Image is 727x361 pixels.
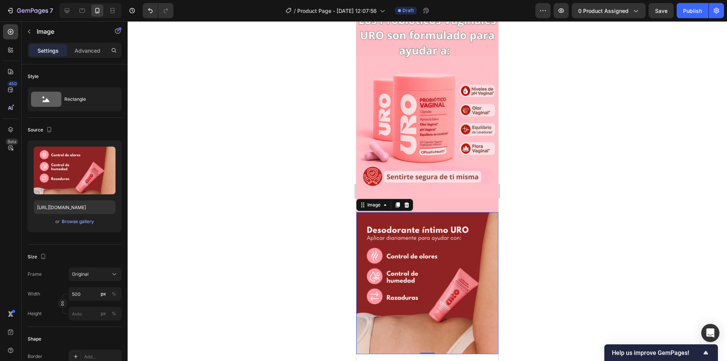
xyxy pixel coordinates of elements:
input: px% [69,287,122,301]
div: Rectangle [64,91,111,108]
div: Undo/Redo [143,3,173,18]
input: https://example.com/image.jpg [34,200,115,214]
span: or [55,217,60,226]
p: Image [37,27,101,36]
div: Browse gallery [62,218,94,225]
button: Save [649,3,674,18]
button: Browse gallery [61,218,94,225]
span: Draft [403,7,414,14]
div: Source [28,125,54,135]
span: / [294,7,296,15]
label: Width [28,291,40,297]
button: px [109,309,119,318]
div: px [101,291,106,297]
button: 7 [3,3,56,18]
div: Border [28,353,42,360]
button: Publish [677,3,708,18]
div: px [101,310,106,317]
input: px% [69,307,122,320]
button: % [99,309,108,318]
span: Product Page - [DATE] 12:07:56 [297,7,377,15]
span: 0 product assigned [578,7,629,15]
button: Show survey - Help us improve GemPages! [612,348,710,357]
div: % [112,291,116,297]
button: Original [69,267,122,281]
div: 450 [7,81,18,87]
label: Frame [28,271,42,278]
span: Save [655,8,668,14]
div: Add... [84,353,120,360]
button: % [99,289,108,298]
button: 0 product assigned [572,3,646,18]
div: Beta [6,139,18,145]
div: Shape [28,336,41,342]
div: Open Intercom Messenger [701,324,719,342]
img: preview-image [34,147,115,194]
div: % [112,310,116,317]
span: Help us improve GemPages! [612,349,701,356]
p: Advanced [75,47,100,55]
div: Style [28,73,39,80]
iframe: Design area [356,21,498,361]
div: Size [28,252,48,262]
span: Original [72,271,89,278]
button: px [109,289,119,298]
div: Publish [683,7,702,15]
label: Height [28,310,42,317]
p: Settings [37,47,59,55]
p: 7 [50,6,53,15]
